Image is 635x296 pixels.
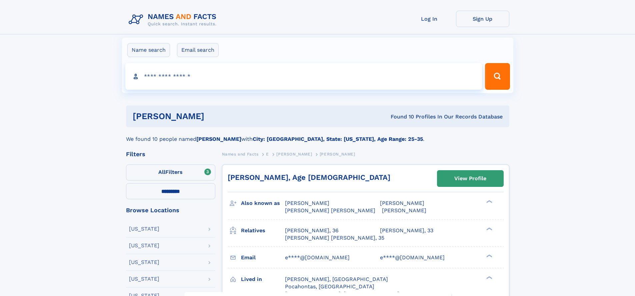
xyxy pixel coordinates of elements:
[403,11,456,27] a: Log In
[126,207,215,213] div: Browse Locations
[485,254,493,258] div: ❯
[437,171,503,187] a: View Profile
[196,136,241,142] b: [PERSON_NAME]
[177,43,219,57] label: Email search
[285,207,375,214] span: [PERSON_NAME] [PERSON_NAME]
[126,151,215,157] div: Filters
[129,243,159,248] div: [US_STATE]
[158,169,165,175] span: All
[485,200,493,204] div: ❯
[380,200,424,206] span: [PERSON_NAME]
[285,234,384,242] a: [PERSON_NAME] [PERSON_NAME], 35
[454,171,486,186] div: View Profile
[228,173,390,182] a: [PERSON_NAME], Age [DEMOGRAPHIC_DATA]
[241,274,285,285] h3: Lived in
[285,276,388,282] span: [PERSON_NAME], [GEOGRAPHIC_DATA]
[485,227,493,231] div: ❯
[382,207,426,214] span: [PERSON_NAME]
[253,136,423,142] b: City: [GEOGRAPHIC_DATA], State: [US_STATE], Age Range: 25-35
[276,152,312,157] span: [PERSON_NAME]
[285,227,339,234] a: [PERSON_NAME], 36
[320,152,355,157] span: [PERSON_NAME]
[380,227,433,234] a: [PERSON_NAME], 33
[129,276,159,282] div: [US_STATE]
[126,11,222,29] img: Logo Names and Facts
[126,165,215,181] label: Filters
[285,200,329,206] span: [PERSON_NAME]
[133,112,298,120] h1: [PERSON_NAME]
[456,11,509,27] a: Sign Up
[276,150,312,158] a: [PERSON_NAME]
[285,283,374,290] span: Pocahontas, [GEOGRAPHIC_DATA]
[485,63,510,90] button: Search Button
[266,152,269,157] span: E
[129,226,159,232] div: [US_STATE]
[222,150,259,158] a: Names and Facts
[485,275,493,280] div: ❯
[126,127,509,143] div: We found 10 people named with .
[129,260,159,265] div: [US_STATE]
[297,113,503,120] div: Found 10 Profiles In Our Records Database
[125,63,482,90] input: search input
[241,198,285,209] h3: Also known as
[127,43,170,57] label: Name search
[241,252,285,263] h3: Email
[241,225,285,236] h3: Relatives
[266,150,269,158] a: E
